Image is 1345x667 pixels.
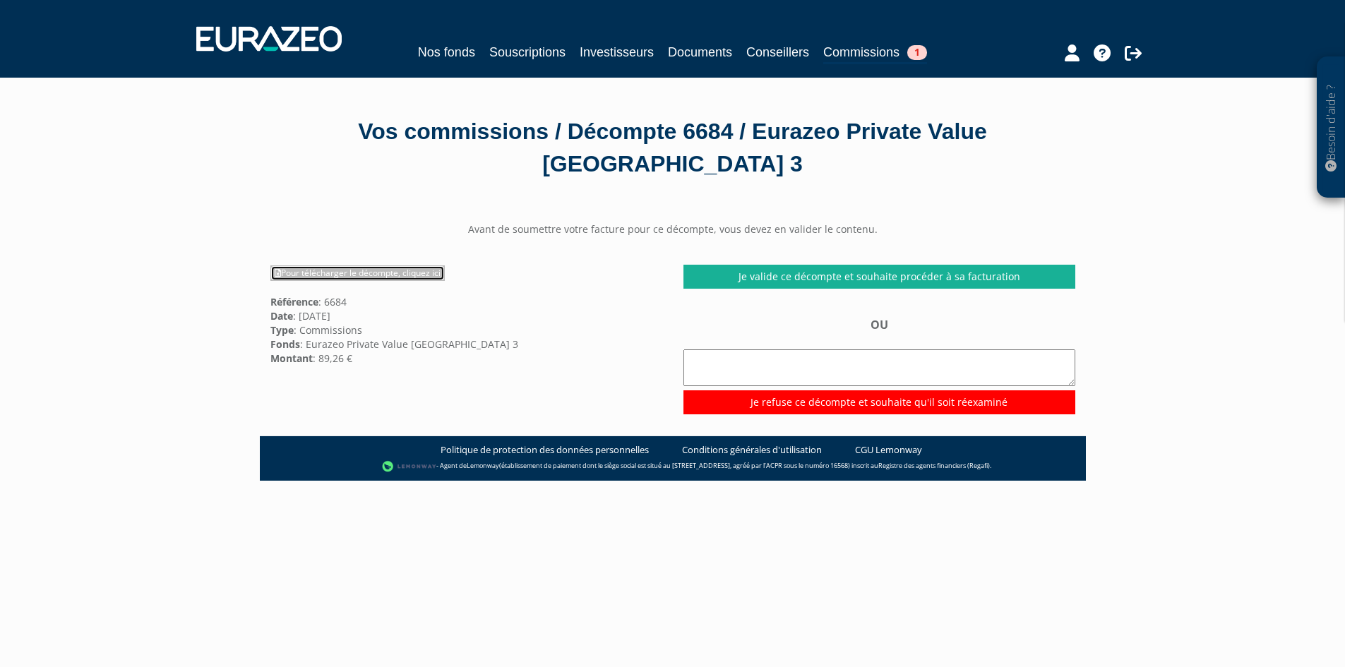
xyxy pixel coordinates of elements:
a: Documents [668,42,732,62]
a: CGU Lemonway [855,443,922,457]
strong: Montant [270,351,313,365]
a: Commissions1 [823,42,927,64]
a: Politique de protection des données personnelles [441,443,649,457]
a: Nos fonds [418,42,475,62]
img: logo-lemonway.png [382,459,436,474]
span: 1 [907,45,927,60]
a: Lemonway [467,461,499,470]
div: : 6684 : [DATE] : Commissions : Eurazeo Private Value [GEOGRAPHIC_DATA] 3 : 89,26 € [260,265,673,365]
p: Besoin d'aide ? [1323,64,1339,191]
center: Avant de soumettre votre facture pour ce décompte, vous devez en valider le contenu. [260,222,1086,236]
input: Je refuse ce décompte et souhaite qu'il soit réexaminé [683,390,1075,414]
strong: Référence [270,295,318,308]
div: OU [683,317,1075,414]
strong: Date [270,309,293,323]
a: Pour télécharger le décompte, cliquez ici [270,265,445,281]
a: Investisseurs [580,42,654,62]
a: Registre des agents financiers (Regafi) [878,461,990,470]
div: - Agent de (établissement de paiement dont le siège social est situé au [STREET_ADDRESS], agréé p... [274,459,1072,474]
a: Souscriptions [489,42,566,62]
img: 1732889491-logotype_eurazeo_blanc_rvb.png [196,26,342,52]
a: Je valide ce décompte et souhaite procéder à sa facturation [683,265,1075,289]
strong: Fonds [270,337,300,351]
a: Conseillers [746,42,809,62]
strong: Type [270,323,294,337]
a: Conditions générales d'utilisation [682,443,822,457]
div: Vos commissions / Décompte 6684 / Eurazeo Private Value [GEOGRAPHIC_DATA] 3 [270,116,1075,180]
